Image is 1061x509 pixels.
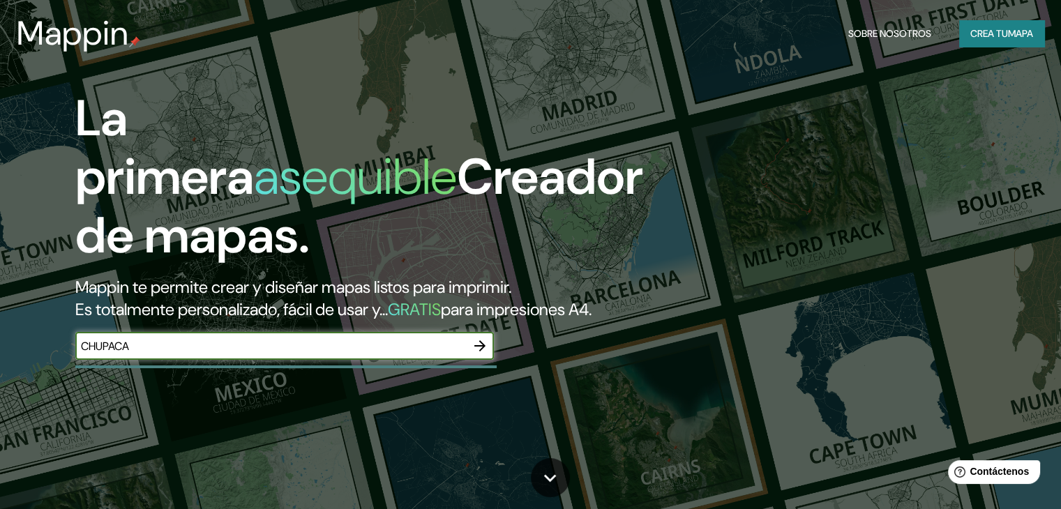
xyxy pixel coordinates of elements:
font: Mappin [17,11,129,55]
iframe: Lanzador de widgets de ayuda [937,455,1046,494]
font: Es totalmente personalizado, fácil de usar y... [75,298,388,320]
button: Sobre nosotros [843,20,937,47]
font: Crea tu [970,27,1008,40]
font: Mappin te permite crear y diseñar mapas listos para imprimir. [75,276,511,298]
input: Elige tu lugar favorito [75,338,466,354]
font: GRATIS [388,298,441,320]
button: Crea tumapa [959,20,1044,47]
font: asequible [254,144,457,209]
img: pin de mapeo [129,36,140,47]
font: mapa [1008,27,1033,40]
font: para impresiones A4. [441,298,592,320]
font: Sobre nosotros [848,27,931,40]
font: La primera [75,86,254,209]
font: Creador de mapas. [75,144,643,268]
